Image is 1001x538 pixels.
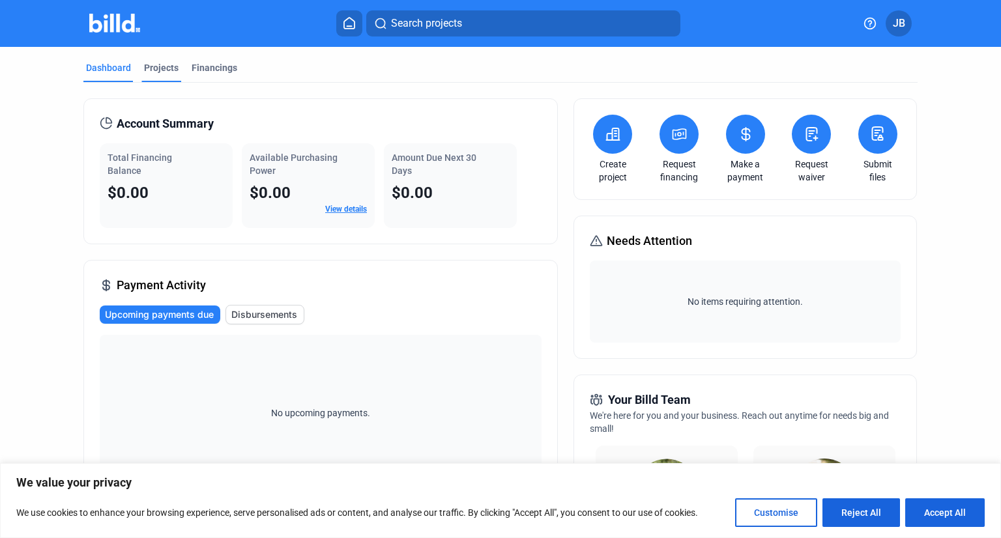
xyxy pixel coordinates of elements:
button: Customise [735,498,817,527]
span: Total Financing Balance [108,152,172,176]
span: Payment Activity [117,276,206,294]
img: Billd Company Logo [89,14,141,33]
span: Your Billd Team [608,391,691,409]
span: Disbursements [231,308,297,321]
span: We're here for you and your business. Reach out anytime for needs big and small! [590,410,889,434]
button: JB [886,10,912,36]
span: Available Purchasing Power [250,152,338,176]
span: No upcoming payments. [263,406,379,419]
button: Accept All [905,498,985,527]
span: Needs Attention [607,232,692,250]
p: We use cookies to enhance your browsing experience, serve personalised ads or content, and analys... [16,505,698,520]
button: Search projects [366,10,680,36]
button: Reject All [822,498,900,527]
span: Search projects [391,16,462,31]
span: Amount Due Next 30 Days [392,152,476,176]
span: $0.00 [108,184,149,202]
a: Request waiver [789,158,834,184]
div: Dashboard [86,61,131,74]
div: Financings [192,61,237,74]
a: Make a payment [723,158,768,184]
div: Projects [144,61,179,74]
span: Account Summary [117,115,214,133]
img: Relationship Manager [634,459,699,524]
button: Upcoming payments due [100,305,220,324]
span: $0.00 [250,184,291,202]
a: Submit files [855,158,901,184]
span: Upcoming payments due [105,308,214,321]
a: Create project [590,158,635,184]
span: No items requiring attention. [595,295,895,308]
span: $0.00 [392,184,433,202]
a: Request financing [656,158,702,184]
a: View details [325,205,367,214]
button: Disbursements [225,305,304,324]
span: JB [893,16,905,31]
img: Territory Manager [792,459,857,524]
p: We value your privacy [16,475,985,490]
